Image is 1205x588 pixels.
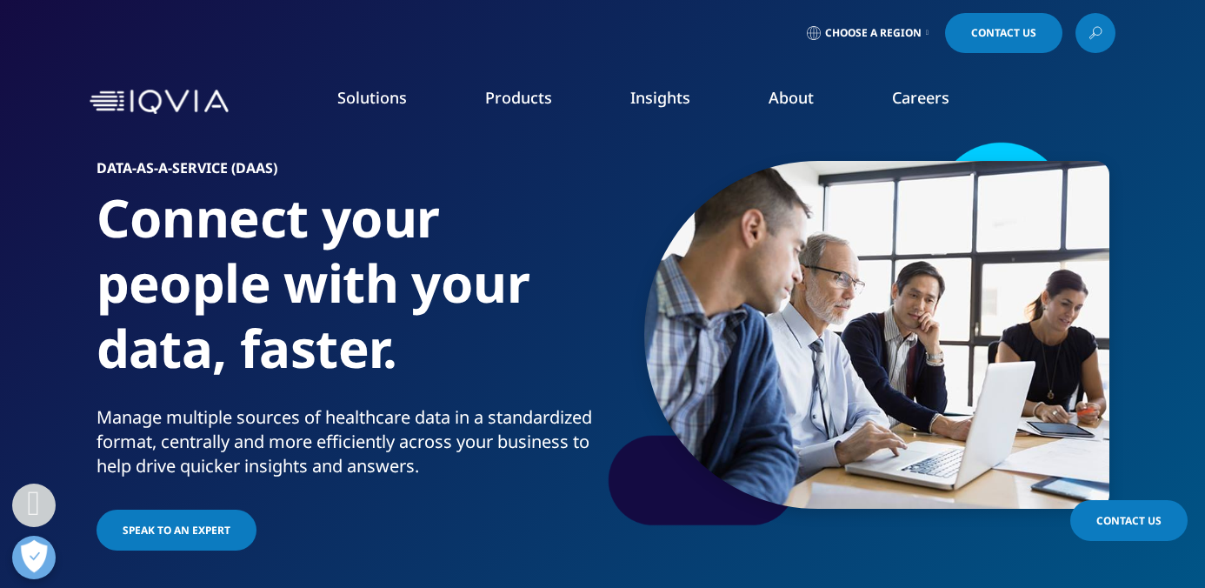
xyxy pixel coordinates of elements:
[630,87,690,108] a: Insights
[1070,500,1188,541] a: Contact Us
[90,90,229,115] img: IQVIA Healthcare Information Technology and Pharma Clinical Research Company
[97,405,596,478] div: Manage multiple sources of healthcare data in a standardized format, centrally and more efficient...
[236,61,1115,143] nav: Primary
[945,13,1062,53] a: Contact Us
[644,161,1109,509] img: daasmidlevelhero_0001_125_man-on-laptop-at-meeting.jpg
[97,161,596,185] h6: Data-as-a-Service (DaaS)
[769,87,814,108] a: About
[971,28,1036,38] span: Contact Us
[825,26,922,40] span: Choose a Region
[337,87,407,108] a: Solutions
[97,185,596,405] h1: Connect your people with your data, faster.
[1096,513,1162,528] span: Contact Us
[123,523,230,538] span: SPEAK TO AN EXPERT
[485,87,552,108] a: Products
[97,510,256,551] a: SPEAK TO AN EXPERT
[12,536,56,579] button: Open Preferences
[892,87,949,108] a: Careers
